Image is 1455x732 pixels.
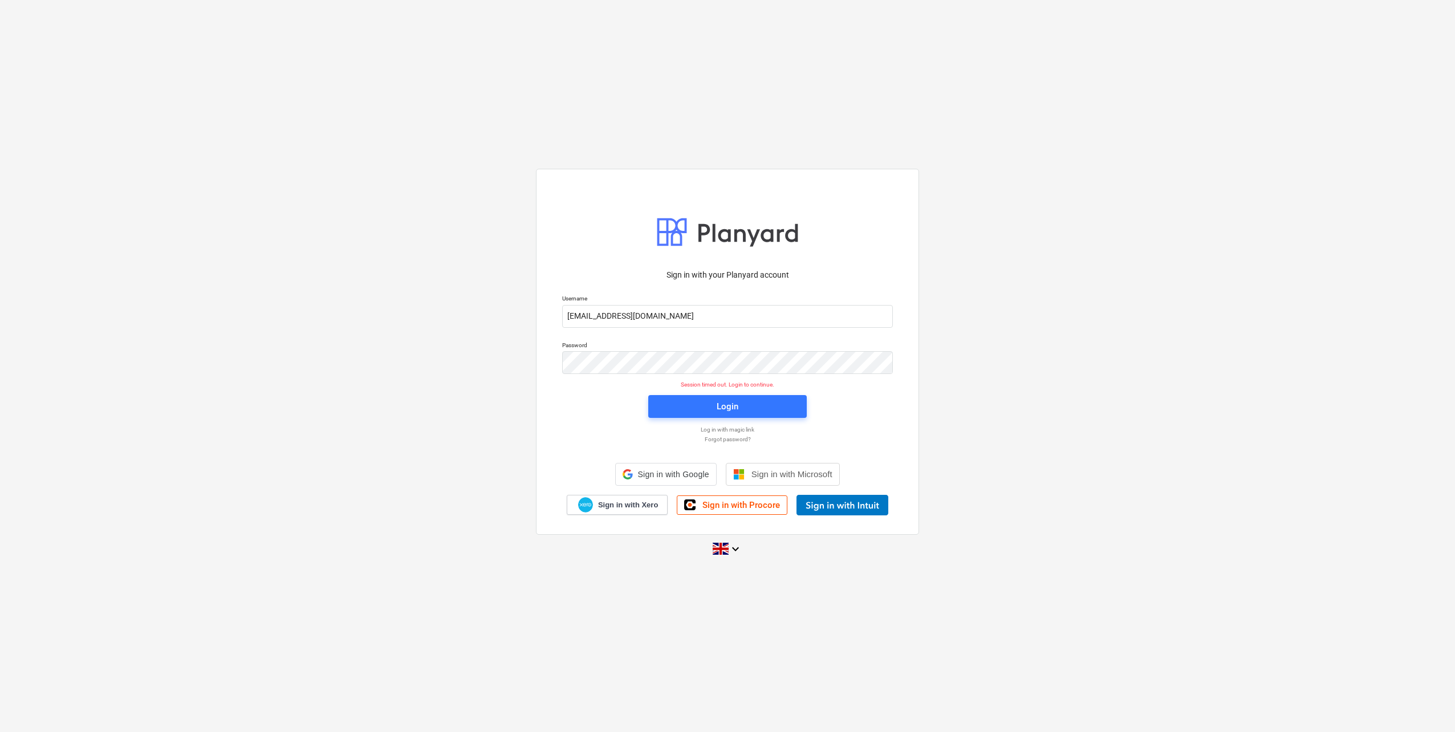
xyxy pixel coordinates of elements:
p: Sign in with your Planyard account [562,269,893,281]
div: Login [717,399,738,414]
input: Username [562,305,893,328]
p: Session timed out. Login to continue. [555,381,900,388]
a: Sign in with Procore [677,495,787,515]
p: Username [562,295,893,304]
span: Sign in with Procore [702,500,780,510]
p: Password [562,341,893,351]
a: Log in with magic link [556,426,899,433]
a: Sign in with Xero [567,495,668,515]
a: Forgot password? [556,436,899,443]
img: Microsoft logo [733,469,745,480]
span: Sign in with Google [637,470,709,479]
i: keyboard_arrow_down [729,542,742,556]
img: Xero logo [578,497,593,513]
span: Sign in with Xero [598,500,658,510]
button: Login [648,395,807,418]
span: Sign in with Microsoft [751,469,832,479]
div: Sign in with Google [615,463,716,486]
